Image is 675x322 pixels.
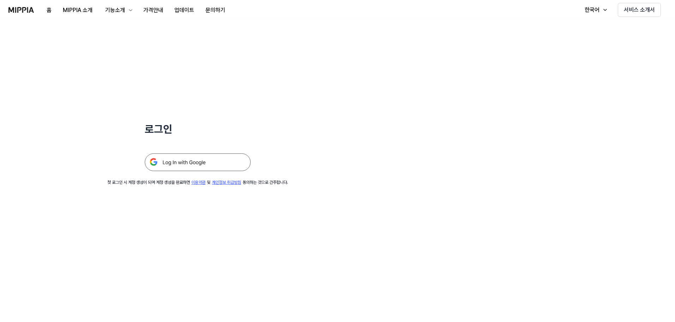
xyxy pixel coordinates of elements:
button: 기능소개 [98,3,138,17]
img: logo [8,7,34,13]
a: 개인정보 취급방침 [212,180,241,185]
button: 업데이트 [169,3,200,17]
button: 가격안내 [138,3,169,17]
button: 서비스 소개서 [618,3,661,17]
div: 첫 로그인 시 계정 생성이 되며 계정 생성을 완료하면 및 동의하는 것으로 간주합니다. [107,180,288,186]
a: 업데이트 [169,0,200,20]
div: 한국어 [583,6,601,14]
button: 한국어 [578,3,612,17]
a: 이용약관 [191,180,205,185]
button: 문의하기 [200,3,231,17]
button: 홈 [41,3,57,17]
img: 구글 로그인 버튼 [145,153,251,171]
button: MIPPIA 소개 [57,3,98,17]
h1: 로그인 [145,122,251,136]
div: 기능소개 [104,6,126,14]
